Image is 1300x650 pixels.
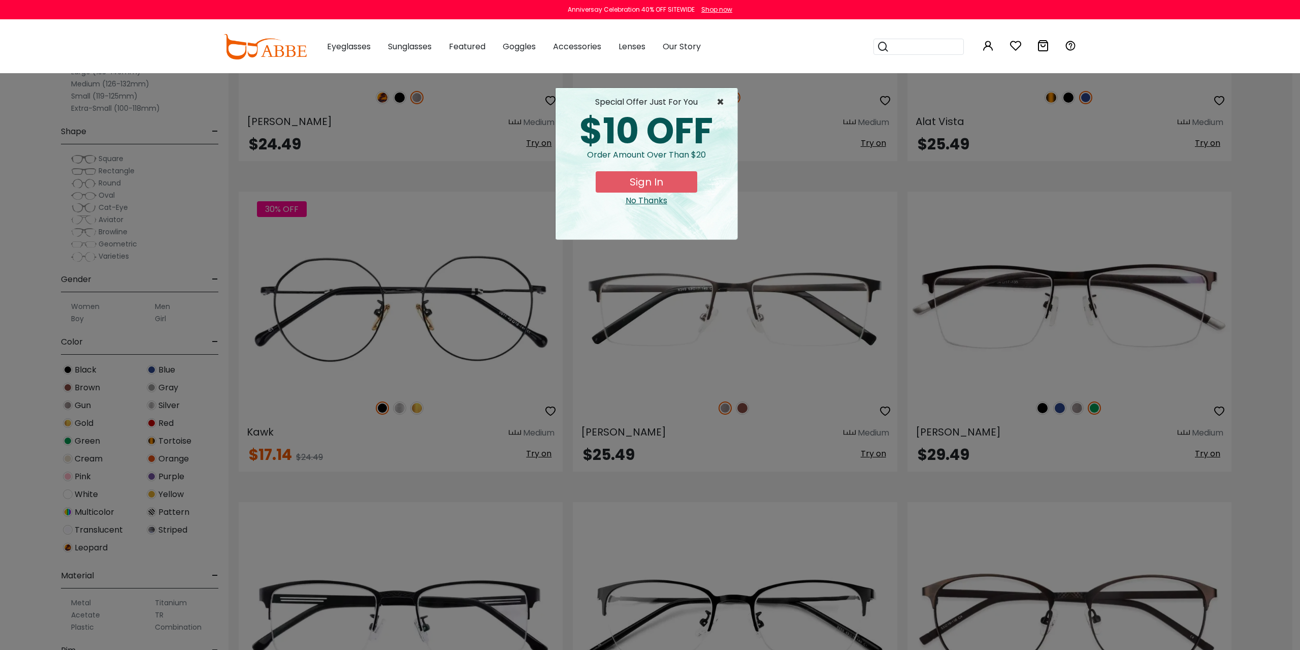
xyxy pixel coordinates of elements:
[388,41,432,52] span: Sunglasses
[327,41,371,52] span: Eyeglasses
[223,34,307,59] img: abbeglasses.com
[568,5,695,14] div: Anniversay Celebration 40% OFF SITEWIDE
[596,171,697,193] button: Sign In
[553,41,601,52] span: Accessories
[717,96,729,108] button: Close
[619,41,645,52] span: Lenses
[503,41,536,52] span: Goggles
[564,113,729,149] div: $10 OFF
[564,149,729,171] div: Order amount over than $20
[449,41,485,52] span: Featured
[564,96,729,108] div: special offer just for you
[696,5,732,14] a: Shop now
[564,195,729,207] div: Close
[717,96,729,108] span: ×
[701,5,732,14] div: Shop now
[663,41,701,52] span: Our Story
